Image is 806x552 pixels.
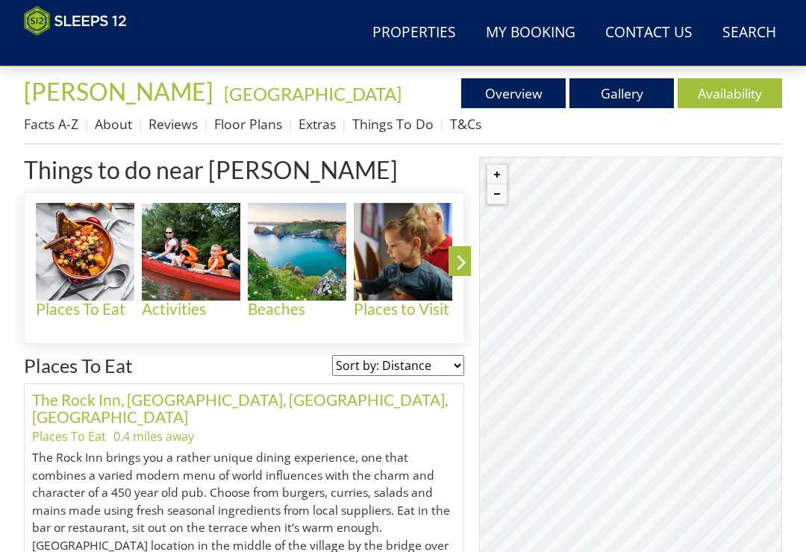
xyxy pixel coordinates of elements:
img: Activities [142,203,240,301]
h4: Beaches [248,301,346,318]
img: Food, Shops & Markets [460,203,558,301]
a: Facts A-Z [24,115,78,133]
a: Beaches [248,203,354,319]
a: Places To Eat [24,354,133,377]
a: Properties [366,16,462,50]
a: Search [716,16,782,50]
button: Zoom out [487,184,507,204]
h4: Places To Eat [36,301,134,318]
img: Places To Eat [36,203,134,301]
a: Overview [461,78,566,108]
iframe: LiveChat chat widget [513,19,806,552]
a: About [95,115,132,133]
a: T&Cs [450,115,481,133]
h4: Food, Shops & Markets [460,301,558,335]
a: Things To Do [352,115,434,133]
a: Places to Visit [354,203,460,319]
a: Reviews [149,115,198,133]
iframe: Customer reviews powered by Trustpilot [16,45,173,57]
h1: Things to do near [PERSON_NAME] [24,157,464,183]
h4: Places to Visit [354,301,452,318]
a: [PERSON_NAME] [24,77,218,106]
span: - [218,83,402,104]
a: [GEOGRAPHIC_DATA] [224,83,402,104]
span: [PERSON_NAME] [24,77,213,106]
a: Floor Plans [214,115,282,133]
a: Food, Shops & Markets [460,203,566,336]
a: Extras [299,115,336,133]
img: Beaches [248,203,346,301]
li: 0.4 miles away [113,427,194,445]
a: Activities [142,203,248,319]
a: Contact Us [599,16,699,50]
a: The Rock Inn, [GEOGRAPHIC_DATA], [GEOGRAPHIC_DATA], [GEOGRAPHIC_DATA] [32,390,448,426]
h4: Activities [142,301,240,318]
img: Sleeps 12 [24,6,127,36]
a: Places To Eat [32,428,106,445]
a: Places To Eat [36,203,142,319]
img: Places to Visit [354,203,452,301]
button: Zoom in [487,165,507,184]
a: My Booking [480,16,581,50]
